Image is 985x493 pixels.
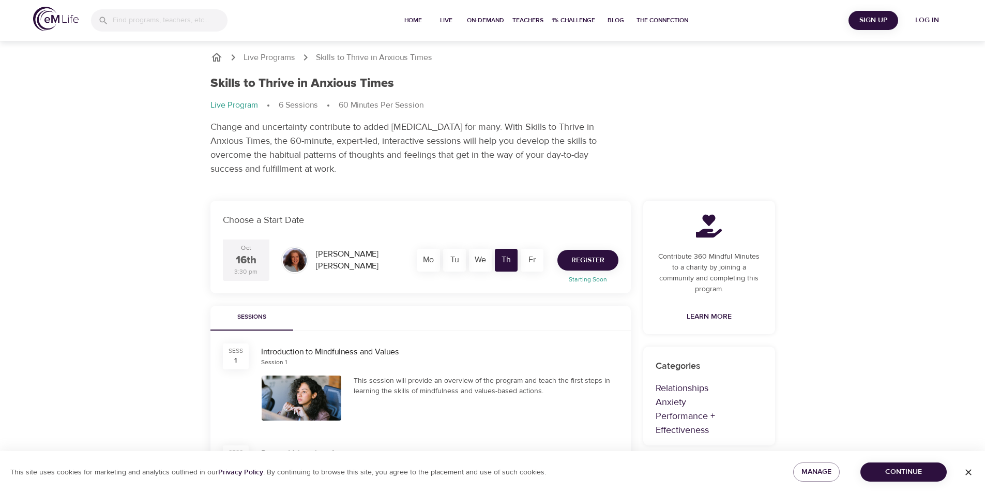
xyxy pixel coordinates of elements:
div: Session 1 [261,358,287,367]
span: Register [571,254,604,267]
div: Putting Values Into Action [261,448,573,460]
p: Change and uncertainty contribute to added [MEDICAL_DATA] for many. With Skills to Thrive in Anxi... [210,120,598,176]
span: On-Demand [467,15,504,26]
button: Sign Up [848,11,898,30]
nav: breadcrumb [210,99,775,112]
div: Th [495,249,518,272]
p: Performance + Effectiveness [656,409,763,437]
div: Introduction to Mindfulness and Values [261,346,618,358]
span: Teachers [512,15,543,26]
div: SESS [229,347,243,355]
img: logo [33,7,79,31]
p: Relationships [656,381,763,395]
span: Sign Up [853,14,894,27]
a: Learn More [683,307,736,326]
span: The Connection [637,15,688,26]
nav: breadcrumb [210,51,775,64]
p: Contribute 360 Mindful Minutes to a charity by joining a community and completing this program. [656,251,763,295]
p: Skills to Thrive in Anxious Times [316,52,432,64]
a: Privacy Policy [218,468,263,477]
p: 6 Sessions [279,99,318,111]
p: Choose a Start Date [223,213,618,227]
span: Home [401,15,426,26]
div: 16th [236,253,256,268]
p: Starting Soon [551,275,625,284]
p: Anxiety [656,395,763,409]
span: Manage [801,466,831,479]
div: [PERSON_NAME] [PERSON_NAME] [312,244,407,276]
h1: Skills to Thrive in Anxious Times [210,76,394,91]
div: We [469,249,492,272]
div: This session will provide an overview of the program and teach the first steps in learning the sk... [354,376,618,396]
button: Continue [860,462,947,482]
span: Learn More [687,310,732,323]
p: Categories [656,359,763,373]
button: Log in [902,11,952,30]
div: Fr [521,249,543,272]
input: Find programs, teachers, etc... [113,9,228,32]
span: Blog [603,15,628,26]
a: Live Programs [244,52,295,64]
span: Continue [869,466,938,479]
span: 1% Challenge [552,15,595,26]
div: Oct [241,244,251,252]
span: Log in [906,14,948,27]
div: 3:30 pm [234,267,257,276]
span: Sessions [217,312,287,323]
div: SESS [229,449,243,457]
button: Register [557,250,618,271]
button: Manage [793,462,840,482]
p: Live Program [210,99,258,111]
div: Mo [417,249,440,272]
div: Tu [443,249,466,272]
p: 60 Minutes Per Session [339,99,423,111]
span: Live [434,15,459,26]
div: 1 [234,355,237,366]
